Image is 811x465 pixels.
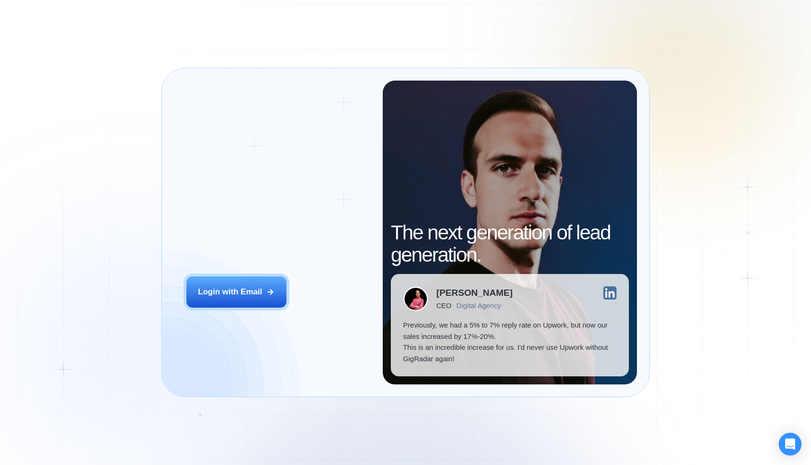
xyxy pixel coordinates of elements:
div: Digital Agency [456,301,501,310]
p: Previously, we had a 5% to 7% reply rate on Upwork, but now our sales increased by 17%-20%. This ... [403,319,617,364]
div: [PERSON_NAME] [436,288,513,297]
h2: The next generation of lead generation. [391,221,629,266]
div: Open Intercom Messenger [779,433,802,456]
button: Login with Email [186,276,287,308]
div: Login with Email [198,286,262,298]
div: CEO [436,301,451,310]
